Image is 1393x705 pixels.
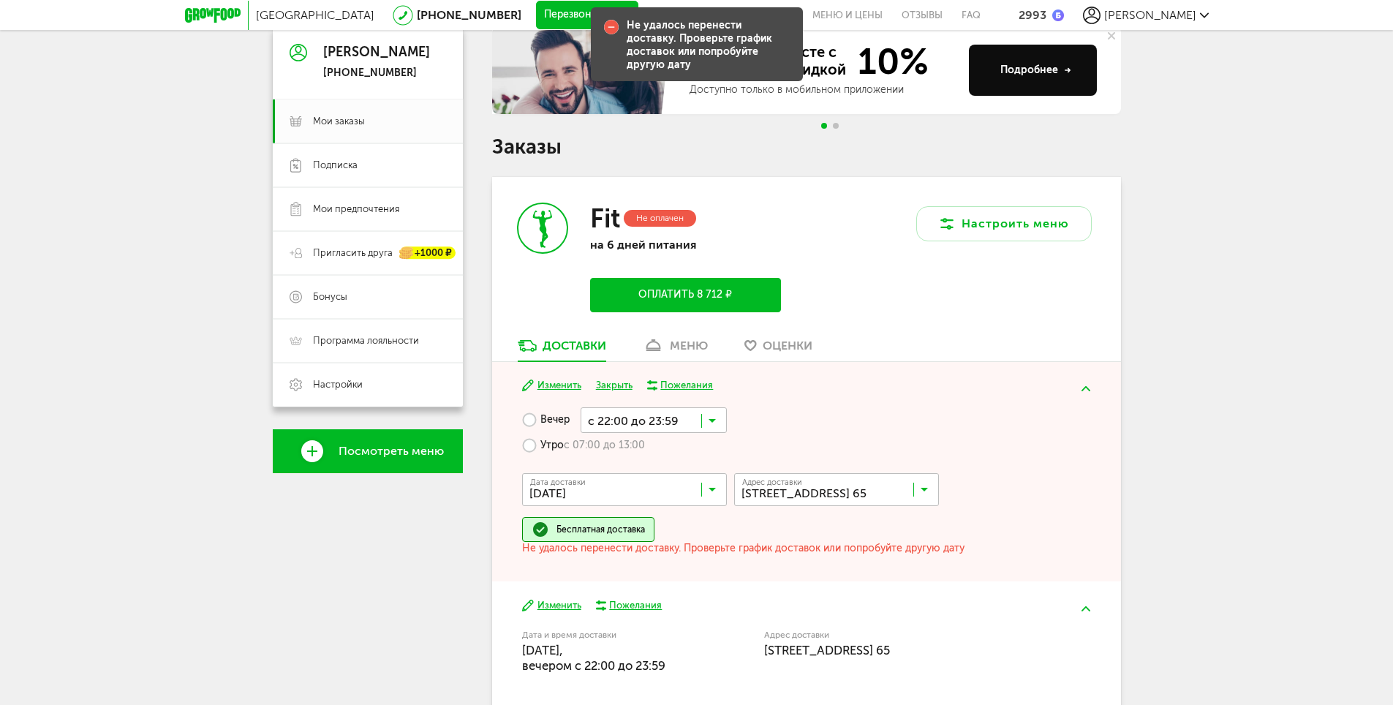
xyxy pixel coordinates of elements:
[833,123,839,129] span: Go to slide 2
[273,429,463,473] a: Посмотреть меню
[624,210,696,227] div: Не оплачен
[737,338,820,361] a: Оценки
[522,643,665,673] span: [DATE], вечером c 22:00 до 23:59
[522,631,690,639] label: Дата и время доставки
[543,339,606,352] div: Доставки
[564,439,645,452] span: с 07:00 до 13:00
[273,187,463,231] a: Мои предпочтения
[764,643,890,657] span: [STREET_ADDRESS] 65
[492,26,675,114] img: family-banner.579af9d.jpg
[916,206,1092,241] button: Настроить меню
[1081,386,1090,391] img: arrow-up-green.5eb5f82.svg
[522,599,581,613] button: Изменить
[313,334,419,347] span: Программа лояльности
[1052,10,1064,21] img: bonus_b.cdccf46.png
[596,379,633,393] button: Закрыть
[273,231,463,275] a: Пригласить друга +1000 ₽
[821,123,827,129] span: Go to slide 1
[400,247,456,260] div: +1000 ₽
[1000,63,1071,78] div: Подробнее
[1104,8,1196,22] span: [PERSON_NAME]
[522,379,581,393] button: Изменить
[1081,606,1090,611] img: arrow-up-green.5eb5f82.svg
[313,378,363,391] span: Настройки
[492,137,1121,157] h1: Заказы
[660,379,713,392] div: Пожелания
[590,203,620,234] h3: Fit
[522,542,1090,554] li: Не удалось перенести доставку. Проверьте график доставок или попробуйте другую дату
[969,45,1097,96] button: Подробнее
[590,278,780,312] button: Оплатить 8 712 ₽
[313,290,347,304] span: Бонусы
[313,159,358,172] span: Подписка
[510,338,614,361] a: Доставки
[339,445,444,458] span: Посмотреть меню
[590,238,780,252] p: на 6 дней питания
[690,83,957,97] div: Доступно только в мобильном приложении
[532,521,549,538] img: done.51a953a.svg
[522,433,645,459] label: Утро
[323,45,430,60] div: [PERSON_NAME]
[536,1,638,30] button: Перезвоните мне
[742,478,802,486] span: Адрес доставки
[323,67,430,80] div: [PHONE_NUMBER]
[647,379,714,392] button: Пожелания
[763,339,812,352] span: Оценки
[627,19,791,72] div: Не удалось перенести доставку. Проверьте график доставок или попробуйте другую дату
[256,8,374,22] span: [GEOGRAPHIC_DATA]
[313,115,365,128] span: Мои заказы
[556,524,645,535] div: Бесплатная доставка
[522,407,570,433] label: Вечер
[764,631,1037,639] label: Адрес доставки
[273,143,463,187] a: Подписка
[635,338,715,361] a: меню
[849,43,929,80] span: 10%
[273,319,463,363] a: Программа лояльности
[596,599,662,612] button: Пожелания
[313,246,393,260] span: Пригласить друга
[609,599,662,612] div: Пожелания
[313,203,399,216] span: Мои предпочтения
[417,8,521,22] a: [PHONE_NUMBER]
[530,478,586,486] span: Дата доставки
[273,99,463,143] a: Мои заказы
[273,275,463,319] a: Бонусы
[670,339,708,352] div: меню
[1019,8,1046,22] div: 2993
[273,363,463,407] a: Настройки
